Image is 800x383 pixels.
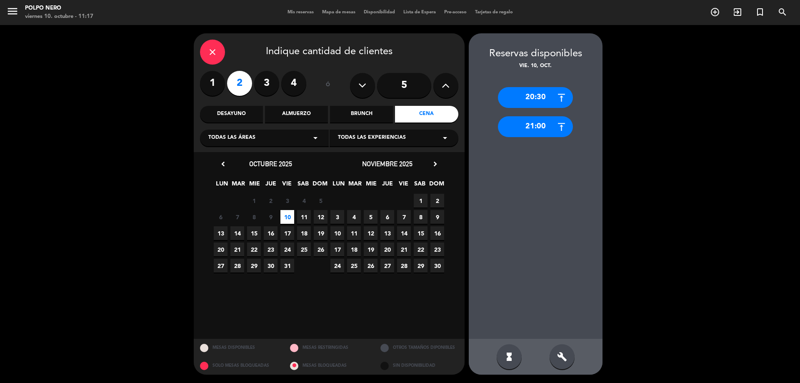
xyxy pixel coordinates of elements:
span: 16 [430,226,444,240]
span: 21 [230,243,244,256]
span: SAB [296,179,310,193]
span: 25 [347,259,361,273]
div: 20:30 [498,87,573,108]
span: 23 [430,243,444,256]
span: 12 [364,226,377,240]
span: Mis reservas [283,10,318,15]
div: Polpo Nero [25,4,93,13]
span: Disponibilidad [360,10,399,15]
span: 5 [364,210,377,224]
span: 26 [314,243,327,256]
span: 1 [414,194,427,208]
i: exit_to_app [732,7,742,17]
span: Todas las áreas [208,134,255,142]
div: SOLO MESAS BLOQUEADAS [194,357,284,375]
span: 8 [247,210,261,224]
span: 20 [214,243,227,256]
div: Desayuno [200,106,263,123]
span: 17 [280,226,294,240]
span: SAB [413,179,427,193]
span: 10 [280,210,294,224]
span: 15 [414,226,427,240]
span: LUN [332,179,345,193]
i: chevron_left [219,160,227,168]
span: 11 [297,210,311,224]
span: 30 [430,259,444,273]
span: LUN [215,179,229,193]
label: 4 [281,71,306,96]
span: Lista de Espera [399,10,440,15]
div: MESAS DISPONIBLES [194,339,284,357]
div: MESAS RESTRINGIDAS [284,339,374,357]
span: MIE [364,179,378,193]
i: arrow_drop_down [310,133,320,143]
div: SIN DISPONIBILIDAD [374,357,465,375]
i: search [777,7,787,17]
div: Indique cantidad de clientes [200,40,458,65]
i: arrow_drop_down [440,133,450,143]
span: 7 [230,210,244,224]
span: 4 [297,194,311,208]
span: DOM [312,179,326,193]
span: Mapa de mesas [318,10,360,15]
div: Cena [395,106,458,123]
div: MESAS BLOQUEADAS [284,357,374,375]
span: DOM [429,179,443,193]
div: vie. 10, oct. [469,62,602,70]
span: 1 [247,194,261,208]
span: 27 [214,259,227,273]
span: 24 [330,259,344,273]
span: 3 [280,194,294,208]
label: 3 [254,71,279,96]
div: Brunch [330,106,393,123]
label: 2 [227,71,252,96]
div: viernes 10. octubre - 11:17 [25,13,93,21]
label: 1 [200,71,225,96]
span: 2 [430,194,444,208]
span: MAR [231,179,245,193]
span: MAR [348,179,362,193]
span: 6 [380,210,394,224]
i: close [207,47,217,57]
span: JUE [264,179,277,193]
span: MIE [247,179,261,193]
span: 13 [214,226,227,240]
span: 4 [347,210,361,224]
div: Reservas disponibles [469,46,602,62]
span: 29 [247,259,261,273]
span: 7 [397,210,411,224]
div: ó [315,71,342,100]
span: 18 [297,226,311,240]
span: 20 [380,243,394,256]
span: 5 [314,194,327,208]
span: 24 [280,243,294,256]
span: 18 [347,243,361,256]
span: 17 [330,243,344,256]
span: Tarjetas de regalo [471,10,517,15]
span: 9 [264,210,277,224]
span: 28 [397,259,411,273]
span: 14 [397,226,411,240]
div: OTROS TAMAÑOS DIPONIBLES [374,339,465,357]
div: 21:00 [498,116,573,137]
i: add_circle_outline [710,7,720,17]
span: 29 [414,259,427,273]
span: 10 [330,226,344,240]
span: 14 [230,226,244,240]
span: 15 [247,226,261,240]
i: hourglass_full [504,352,514,362]
span: 6 [214,210,227,224]
button: menu [6,5,19,20]
i: build [557,352,567,362]
i: turned_in_not [755,7,765,17]
div: Almuerzo [265,106,328,123]
span: octubre 2025 [249,160,292,168]
span: 22 [414,243,427,256]
span: VIE [397,179,410,193]
span: 28 [230,259,244,273]
span: 11 [347,226,361,240]
span: 27 [380,259,394,273]
span: 2 [264,194,277,208]
span: 23 [264,243,277,256]
span: Todas las experiencias [338,134,406,142]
